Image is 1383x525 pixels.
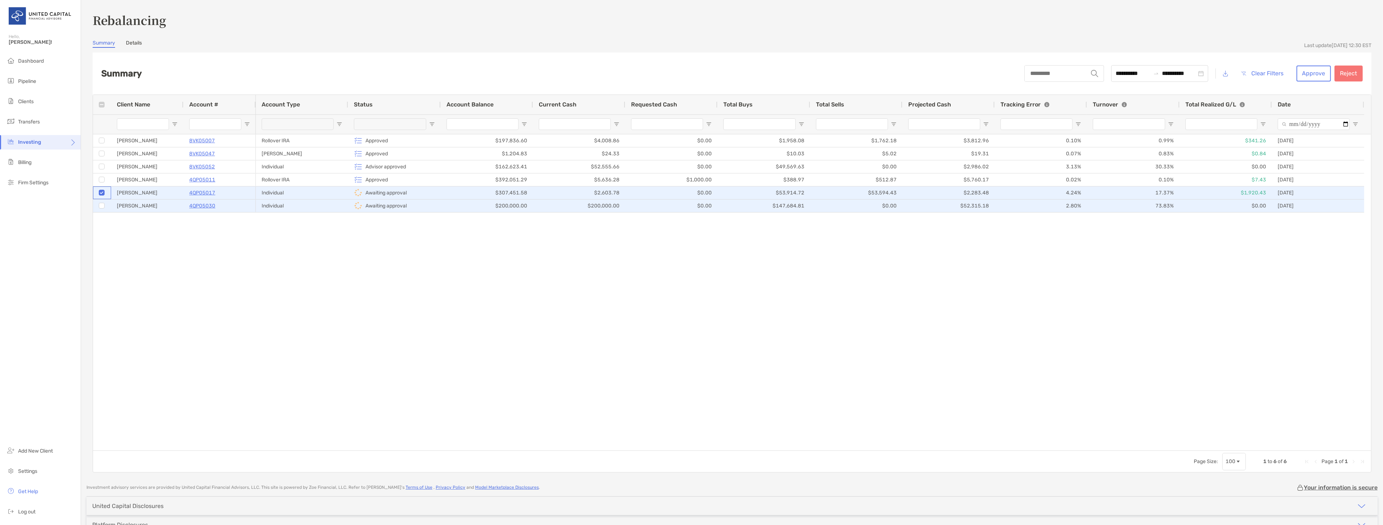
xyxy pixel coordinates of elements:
img: clients icon [7,97,15,105]
div: 17.37% [1087,186,1180,199]
div: [DATE] [1272,173,1364,186]
div: $2,603.78 [533,186,625,199]
span: 1 [1335,458,1338,465]
span: Page [1321,458,1333,465]
div: 73.83% [1087,199,1180,212]
div: $388.97 [718,173,810,186]
div: $0.00 [1180,160,1272,173]
span: Account Balance [447,101,494,108]
input: Turnover Filter Input [1093,118,1165,130]
a: Model Marketplace Disclosures [475,485,539,490]
button: Open Filter Menu [799,121,804,127]
span: Dashboard [18,58,44,64]
a: Summary [93,40,115,48]
span: 6 [1273,458,1277,465]
div: Individual [256,186,348,199]
span: Requested Cash [631,101,677,108]
h3: Rebalancing [93,12,1371,28]
div: $5,636.28 [533,173,625,186]
img: icon status [354,188,363,197]
div: 30.33% [1087,160,1180,173]
span: of [1339,458,1344,465]
img: transfers icon [7,117,15,126]
span: Client Name [117,101,150,108]
button: Open Filter Menu [891,121,897,127]
p: Advisor approved [365,162,406,171]
img: pipeline icon [7,76,15,85]
p: Your information is secure [1304,484,1378,491]
span: Transfers [18,119,40,125]
div: $53,594.43 [810,186,902,199]
div: $0.00 [810,160,902,173]
div: 0.83% [1087,147,1180,160]
div: $4,008.86 [533,134,625,147]
div: $512.87 [810,173,902,186]
div: Page Size: [1194,458,1218,465]
input: Requested Cash Filter Input [631,118,703,130]
img: input icon [1091,70,1098,77]
div: $0.00 [625,186,718,199]
input: Account # Filter Input [189,118,241,130]
div: Last Page [1359,459,1365,465]
div: First Page [1304,459,1310,465]
div: Total Realized G/L [1185,101,1245,108]
div: Turnover [1093,101,1127,108]
span: Billing [18,159,31,165]
div: $52,555.66 [533,160,625,173]
span: Projected Cash [908,101,951,108]
div: 2.80% [995,199,1087,212]
img: icon status [354,201,363,210]
div: $2,283.48 [902,186,995,199]
span: Total Sells [816,101,844,108]
img: icon status [354,136,363,145]
a: Terms of Use [406,485,432,490]
p: 8VK05047 [189,149,215,158]
div: $19.31 [902,147,995,160]
div: $7.43 [1180,173,1272,186]
div: $10.03 [718,147,810,160]
button: Open Filter Menu [1260,121,1266,127]
button: Approve [1297,66,1331,81]
span: Status [354,101,373,108]
div: [PERSON_NAME] [111,173,183,186]
p: Approved [365,136,388,145]
a: Privacy Policy [436,485,465,490]
a: 8VK05007 [189,136,215,145]
div: $0.00 [625,199,718,212]
img: get-help icon [7,487,15,495]
button: Clear Filters [1235,66,1289,81]
div: $1,000.00 [625,173,718,186]
button: Open Filter Menu [1075,121,1081,127]
div: $1,958.08 [718,134,810,147]
img: icon status [354,162,363,171]
button: Open Filter Menu [614,121,619,127]
span: of [1278,458,1282,465]
span: 1 [1263,458,1266,465]
input: Tracking Error Filter Input [1001,118,1073,130]
div: Individual [256,199,348,212]
div: Individual [256,160,348,173]
button: Open Filter Menu [244,121,250,127]
div: $307,451.58 [441,186,533,199]
span: Account # [189,101,218,108]
div: 0.10% [995,134,1087,147]
input: Total Sells Filter Input [816,118,888,130]
span: Pipeline [18,78,36,84]
div: Next Page [1351,459,1357,465]
div: $24.33 [533,147,625,160]
div: $5,760.17 [902,173,995,186]
div: $52,315.18 [902,199,995,212]
span: Firm Settings [18,180,48,186]
a: 4QP05011 [189,175,215,184]
div: 0.10% [1087,173,1180,186]
span: [PERSON_NAME]! [9,39,76,45]
div: $0.84 [1180,147,1272,160]
div: [PERSON_NAME] [256,147,348,160]
h2: Summary [101,68,142,79]
div: [DATE] [1272,147,1364,160]
input: Client Name Filter Input [117,118,169,130]
div: Rollover IRA [256,134,348,147]
div: 0.02% [995,173,1087,186]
